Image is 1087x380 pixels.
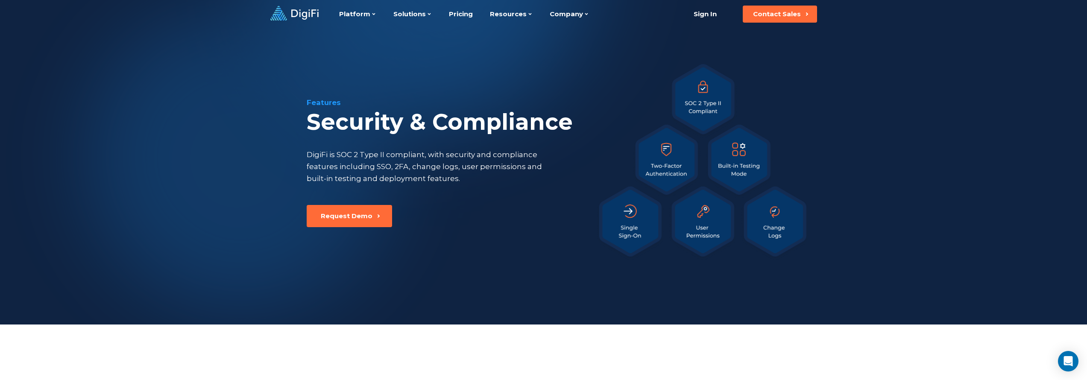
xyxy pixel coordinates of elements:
div: Request Demo [321,212,372,220]
div: Features [307,97,588,108]
button: Contact Sales [743,6,817,23]
a: Sign In [683,6,727,23]
div: Security & Compliance [307,109,588,135]
button: Request Demo [307,205,392,227]
div: Open Intercom Messenger [1058,351,1078,371]
div: DigiFi is SOC 2 Type II compliant, with security and compliance features including SSO, 2FA, chan... [307,149,549,184]
div: Contact Sales [753,10,801,18]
